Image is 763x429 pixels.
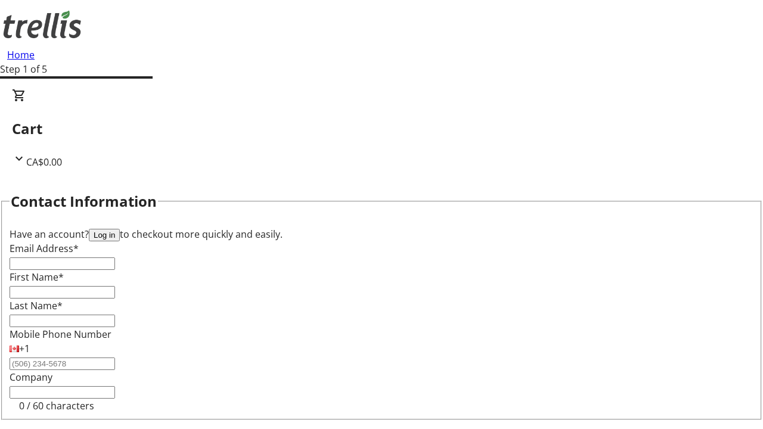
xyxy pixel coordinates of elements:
button: Log in [89,229,120,241]
div: CartCA$0.00 [12,88,751,169]
input: (506) 234-5678 [10,357,115,370]
tr-character-limit: 0 / 60 characters [19,399,94,412]
span: CA$0.00 [26,156,62,169]
label: Last Name* [10,299,63,312]
label: Mobile Phone Number [10,328,111,341]
label: Company [10,371,52,384]
h2: Contact Information [11,191,157,212]
div: Have an account? to checkout more quickly and easily. [10,227,753,241]
label: First Name* [10,271,64,284]
h2: Cart [12,118,751,139]
label: Email Address* [10,242,79,255]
